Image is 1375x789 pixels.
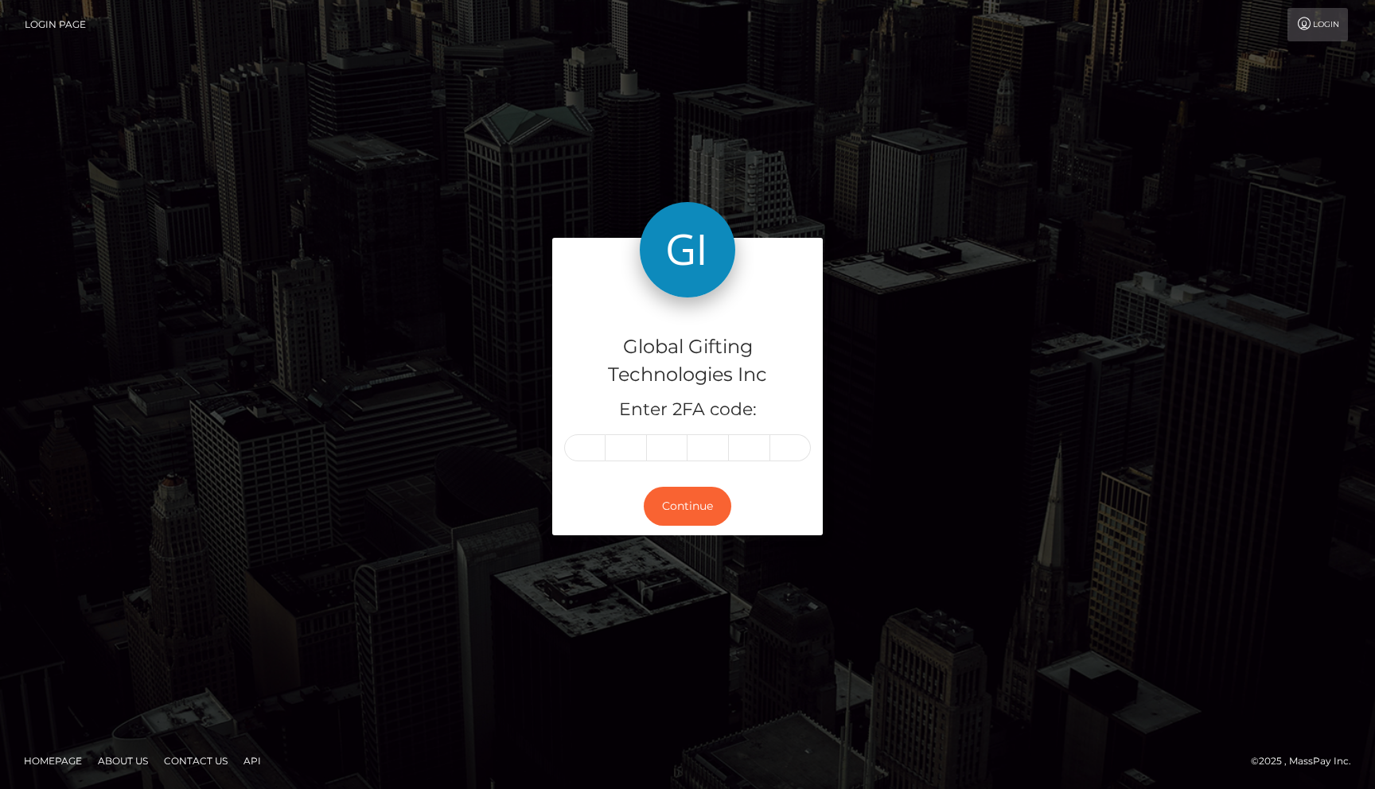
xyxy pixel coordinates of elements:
img: Global Gifting Technologies Inc [640,202,735,297]
a: About Us [92,748,154,773]
div: © 2025 , MassPay Inc. [1251,752,1363,770]
a: Contact Us [158,748,234,773]
a: Login [1287,8,1348,41]
h4: Global Gifting Technologies Inc [564,333,811,389]
button: Continue [644,487,731,526]
a: Login Page [25,8,86,41]
a: API [237,748,267,773]
a: Homepage [18,748,88,773]
h5: Enter 2FA code: [564,398,811,422]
